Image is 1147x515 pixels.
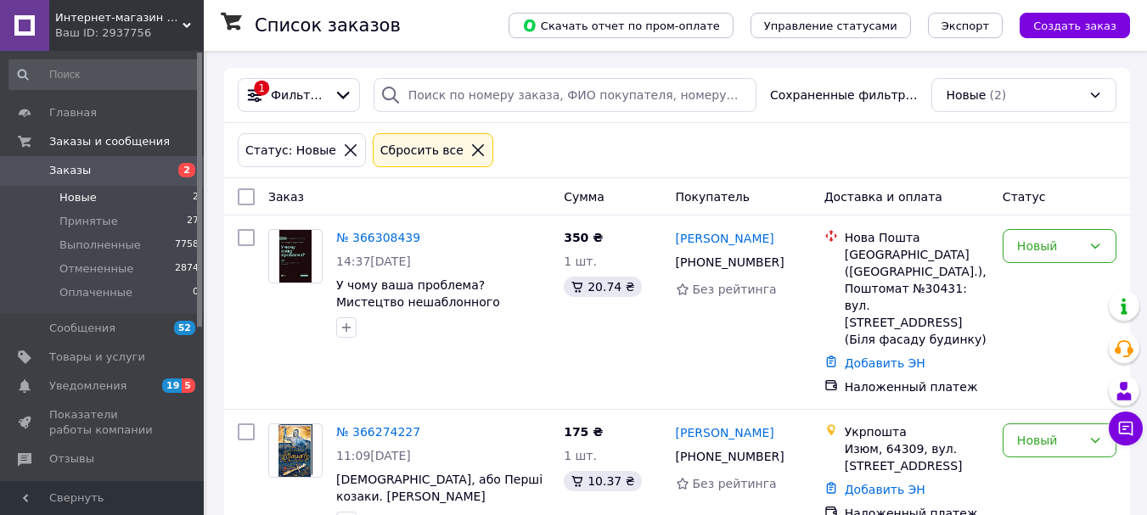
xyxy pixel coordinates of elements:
a: № 366308439 [336,231,420,244]
a: Фото товару [268,423,323,478]
a: [DEMOGRAPHIC_DATA], або Перші козаки. [PERSON_NAME] [336,473,543,503]
span: Выполненные [59,238,141,253]
span: Создать заказ [1033,20,1116,32]
span: Главная [49,105,97,120]
span: 2874 [175,261,199,277]
span: Отзывы [49,451,94,467]
span: 7758 [175,238,199,253]
span: 52 [174,321,195,335]
button: Экспорт [928,13,1003,38]
span: 14:37[DATE] [336,255,411,268]
span: Интернет-магазин "Книжный мир" [55,10,183,25]
div: Статус: Новые [242,141,340,160]
span: Заказы и сообщения [49,134,170,149]
a: Добавить ЭН [845,356,925,370]
span: Покупатель [676,190,751,204]
span: Заказ [268,190,304,204]
a: [PERSON_NAME] [676,424,774,441]
div: Наложенный платеж [845,378,989,395]
span: 5 [182,378,195,393]
span: Сумма [564,190,604,204]
span: 0 [193,285,199,300]
span: Без рейтинга [693,283,777,296]
span: Экспорт [942,20,989,32]
span: Новые [946,87,986,104]
span: (2) [989,88,1006,102]
div: [GEOGRAPHIC_DATA] ([GEOGRAPHIC_DATA].), Поштомат №30431: вул. [STREET_ADDRESS] (Біля фасаду будинку) [845,246,989,348]
span: 19 [162,378,182,393]
h1: Список заказов [255,15,401,36]
span: 1 шт. [564,255,597,268]
span: Отмененные [59,261,133,277]
div: Нова Пошта [845,229,989,246]
span: Принятые [59,214,118,229]
span: Показатели работы компании [49,407,157,438]
a: У чому ваша проблема? Мистецтво нешаблонного мислення [336,278,500,326]
img: Фото товару [278,424,312,477]
div: Новый [1017,237,1082,255]
img: Фото товару [279,230,312,283]
span: Товары и услуги [49,350,145,365]
span: Сообщения [49,321,115,336]
span: 350 ₴ [564,231,603,244]
div: 20.74 ₴ [564,277,641,297]
button: Управление статусами [751,13,911,38]
input: Поиск по номеру заказа, ФИО покупателя, номеру телефона, Email, номеру накладной [374,78,756,112]
span: Скачать отчет по пром-оплате [522,18,720,33]
a: Фото товару [268,229,323,283]
a: № 366274227 [336,425,420,439]
span: 27 [187,214,199,229]
div: Укрпошта [845,423,989,440]
button: Создать заказ [1020,13,1130,38]
span: Без рейтинга [693,477,777,490]
div: [PHONE_NUMBER] [672,250,788,274]
div: Новый [1017,431,1082,450]
div: [PHONE_NUMBER] [672,445,788,468]
div: 10.37 ₴ [564,471,641,491]
a: [PERSON_NAME] [676,230,774,247]
span: 11:09[DATE] [336,449,411,462]
span: Доставка и оплата [824,190,942,204]
div: Изюм, 64309, вул. [STREET_ADDRESS] [845,440,989,474]
span: Фильтры [271,87,327,104]
span: Уведомления [49,378,127,394]
button: Скачать отчет по пром-оплате [509,13,734,38]
button: Чат с покупателем [1109,411,1143,445]
span: 1 шт. [564,449,597,462]
span: Новые [59,190,97,205]
input: Поиск [8,59,200,90]
a: Создать заказ [1003,18,1130,31]
div: Ваш ID: 2937756 [55,25,204,41]
span: Статус [1003,190,1046,204]
span: Управление статусами [764,20,897,32]
span: Сохраненные фильтры: [770,87,919,104]
div: Сбросить все [377,141,467,160]
span: Заказы [49,163,91,178]
span: 2 [178,163,195,177]
span: Оплаченные [59,285,132,300]
a: Добавить ЭН [845,483,925,496]
span: 2 [193,190,199,205]
span: 175 ₴ [564,425,603,439]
